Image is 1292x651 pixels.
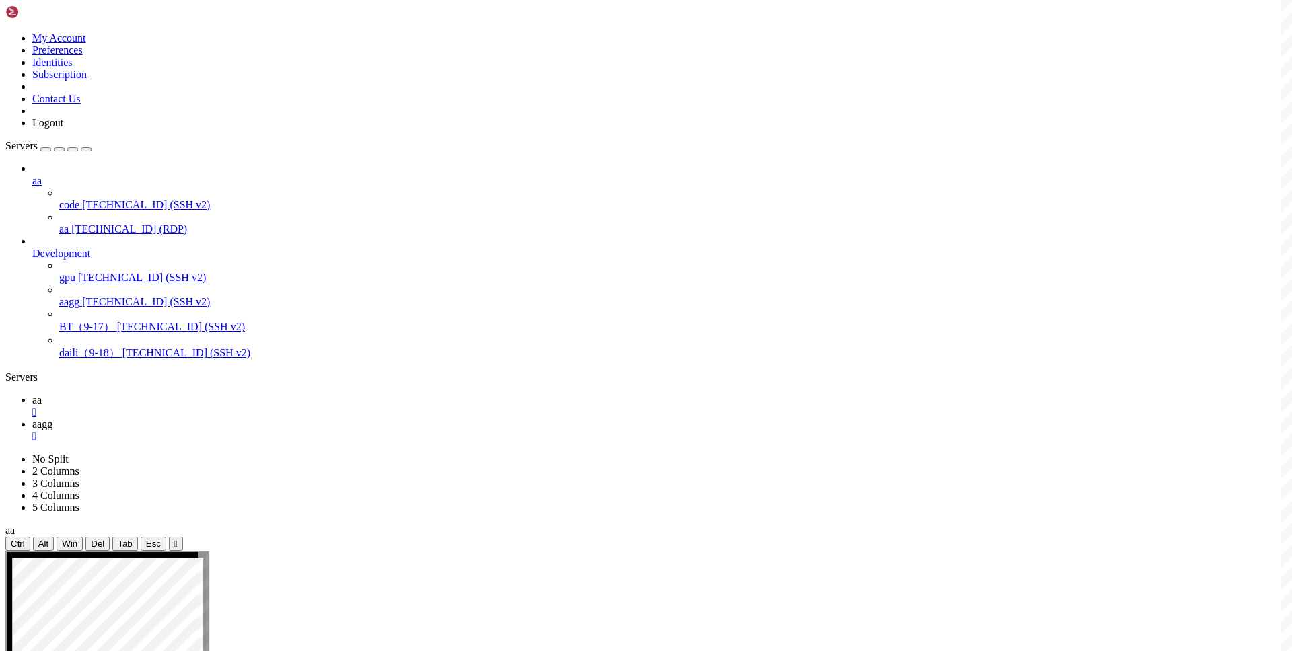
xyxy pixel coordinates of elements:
[59,284,1287,308] li: aagg [TECHNICAL_ID] (SSH v2)
[32,235,1287,360] li: Development
[59,308,1287,334] li: BT（9-17） [TECHNICAL_ID] (SSH v2)
[32,117,63,128] a: Logout
[38,539,49,549] span: Alt
[57,537,83,551] button: Win
[5,525,15,536] span: aa
[59,272,1287,284] a: gpu [TECHNICAL_ID] (SSH v2)
[32,44,83,56] a: Preferences
[117,321,245,332] span: [TECHNICAL_ID] (SSH v2)
[32,32,86,44] a: My Account
[59,346,1287,360] a: daili（9-18） [TECHNICAL_ID] (SSH v2)
[78,272,206,283] span: [TECHNICAL_ID] (SSH v2)
[32,490,79,501] a: 4 Columns
[59,272,75,283] span: gpu
[32,394,1287,418] a: aa
[59,321,114,332] span: BT（9-17）
[32,247,1287,260] a: Development
[85,537,110,551] button: Del
[32,502,79,513] a: 5 Columns
[59,334,1287,360] li: daili（9-18） [TECHNICAL_ID] (SSH v2)
[32,175,42,186] span: aa
[32,418,52,430] span: aagg
[91,539,104,549] span: Del
[32,477,79,489] a: 3 Columns
[5,537,30,551] button: Ctrl
[5,5,83,19] img: Shellngn
[59,260,1287,284] li: gpu [TECHNICAL_ID] (SSH v2)
[59,347,120,358] span: daili（9-18）
[32,430,1287,443] a: 
[32,93,81,104] a: Contact Us
[122,347,250,358] span: [TECHNICAL_ID] (SSH v2)
[11,539,25,549] span: Ctrl
[32,465,79,477] a: 2 Columns
[59,199,79,210] span: code
[32,453,69,465] a: No Split
[33,537,55,551] button: Alt
[59,296,1287,308] a: aagg [TECHNICAL_ID] (SSH v2)
[5,17,11,28] div: (0, 1)
[71,223,187,235] span: [TECHNICAL_ID] (RDP)
[59,320,1287,334] a: BT（9-17） [TECHNICAL_ID] (SSH v2)
[59,223,1287,235] a: aa [TECHNICAL_ID] (RDP)
[169,537,183,551] button: 
[174,539,178,549] div: 
[112,537,138,551] button: Tab
[141,537,166,551] button: Esc
[32,406,1287,418] a: 
[59,199,1287,211] a: code [TECHNICAL_ID] (SSH v2)
[59,223,69,235] span: aa
[118,539,133,549] span: Tab
[32,394,42,406] span: aa
[32,175,1287,187] a: aa
[5,140,92,151] a: Servers
[32,163,1287,235] li: aa
[59,296,79,307] span: aagg
[82,296,210,307] span: [TECHNICAL_ID] (SSH v2)
[5,5,1116,17] x-row: Connecting [TECHNICAL_ID]...
[32,56,73,68] a: Identities
[62,539,77,549] span: Win
[32,69,87,80] a: Subscription
[5,371,1287,383] div: Servers
[82,199,210,210] span: [TECHNICAL_ID] (SSH v2)
[59,187,1287,211] li: code [TECHNICAL_ID] (SSH v2)
[32,418,1287,443] a: aagg
[59,211,1287,235] li: aa [TECHNICAL_ID] (RDP)
[146,539,161,549] span: Esc
[5,140,38,151] span: Servers
[32,247,90,259] span: Development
